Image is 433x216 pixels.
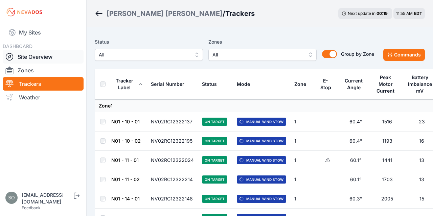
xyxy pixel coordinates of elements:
[344,77,364,91] div: Current Angle
[111,77,137,91] div: Tracker Label
[3,64,84,77] a: Zones
[208,49,317,61] button: All
[237,195,286,203] span: Manual Wind Stow
[237,118,286,126] span: Manual Wind Stow
[111,176,140,182] a: N01 - 11 - 02
[371,170,403,189] td: 1703
[147,170,198,189] td: NV02RC12322214
[202,118,227,126] span: On Target
[3,91,84,104] a: Weather
[341,51,374,57] span: Group by Zone
[95,38,203,46] label: Status
[340,170,371,189] td: 60.1°
[107,9,223,18] a: [PERSON_NAME] [PERSON_NAME]
[237,81,250,88] div: Mode
[223,9,225,18] span: /
[371,189,403,209] td: 2005
[225,9,255,18] h3: Trackers
[371,131,403,151] td: 1193
[95,5,255,22] nav: Breadcrumb
[202,195,227,203] span: On Target
[202,175,227,184] span: On Target
[202,137,227,145] span: On Target
[202,76,222,92] button: Status
[147,189,198,209] td: NV02RC12322148
[147,151,198,170] td: NV02RC12322024
[290,151,316,170] td: 1
[111,138,141,144] a: N01 - 10 - 02
[290,131,316,151] td: 1
[340,131,371,151] td: 60.4°
[348,11,375,16] span: Next update in
[340,112,371,131] td: 60.4°
[371,112,403,131] td: 1516
[3,77,84,91] a: Trackers
[111,157,139,163] a: N01 - 11 - 01
[22,205,41,210] a: Feedback
[377,11,389,16] div: 00 : 19
[99,51,189,59] span: All
[237,137,286,145] span: Manual Wind Stow
[111,196,140,201] a: N01 - 14 - 01
[151,81,184,88] div: Serial Number
[212,51,303,59] span: All
[340,151,371,170] td: 60.1°
[147,112,198,131] td: NV02RC12322137
[294,81,306,88] div: Zone
[344,73,367,96] button: Current Angle
[290,112,316,131] td: 1
[414,11,422,16] span: EDT
[320,77,332,91] div: E-Stop
[202,156,227,164] span: On Target
[290,189,316,209] td: 1
[320,73,336,96] button: E-Stop
[340,189,371,209] td: 60.3°
[375,69,399,99] button: Peak Motor Current
[294,76,312,92] button: Zone
[290,170,316,189] td: 1
[237,175,286,184] span: Manual Wind Stow
[407,74,433,94] div: Battery Imbalance mV
[371,151,403,170] td: 1441
[111,73,143,96] button: Tracker Label
[22,192,72,205] div: [EMAIL_ADDRESS][DOMAIN_NAME]
[208,38,317,46] label: Zones
[383,49,425,61] button: Commands
[95,49,203,61] button: All
[3,43,32,49] span: DASHBOARD
[147,131,198,151] td: NV02RC12322195
[237,76,255,92] button: Mode
[3,50,84,64] a: Site Overview
[5,192,18,204] img: solarsolutions@nautilussolar.com
[3,24,84,41] a: My Sites
[375,74,396,94] div: Peak Motor Current
[396,11,413,16] span: 11:55 AM
[237,156,286,164] span: Manual Wind Stow
[5,7,43,18] img: Nevados
[151,76,190,92] button: Serial Number
[202,81,217,88] div: Status
[111,119,140,124] a: N01 - 10 - 01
